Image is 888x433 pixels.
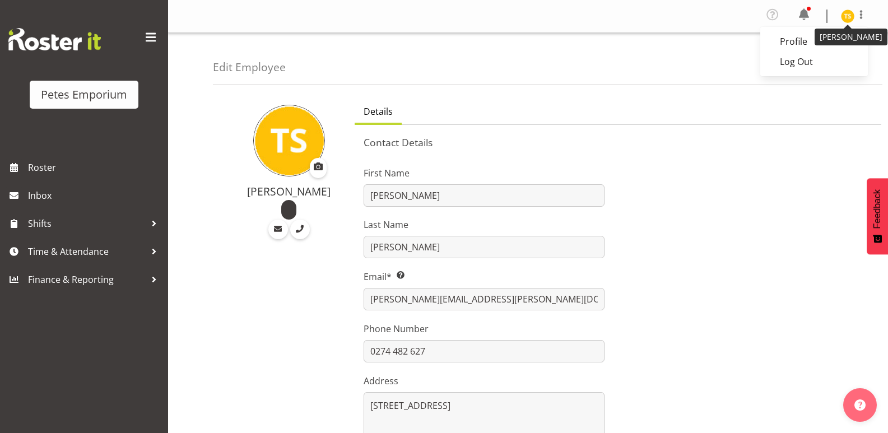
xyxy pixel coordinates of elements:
[364,270,605,283] label: Email*
[364,374,605,388] label: Address
[268,220,288,239] a: Email Employee
[28,215,146,232] span: Shifts
[236,185,341,198] h4: [PERSON_NAME]
[28,243,146,260] span: Time & Attendance
[28,271,146,288] span: Finance & Reporting
[213,61,286,73] h4: Edit Employee
[364,236,605,258] input: Last Name
[760,52,868,72] a: Log Out
[364,184,605,207] input: First Name
[364,136,872,148] h5: Contact Details
[867,178,888,254] button: Feedback - Show survey
[364,105,393,118] span: Details
[364,322,605,336] label: Phone Number
[290,220,310,239] a: Call Employee
[841,10,854,23] img: tamara-straker11292.jpg
[364,218,605,231] label: Last Name
[760,31,868,52] a: Profile
[41,86,127,103] div: Petes Emporium
[872,189,882,229] span: Feedback
[854,399,866,411] img: help-xxl-2.png
[364,340,605,362] input: Phone Number
[364,288,605,310] input: Email Address
[28,159,162,176] span: Roster
[364,166,605,180] label: First Name
[253,105,325,176] img: tamara-straker11292.jpg
[8,28,101,50] img: Rosterit website logo
[28,187,162,204] span: Inbox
